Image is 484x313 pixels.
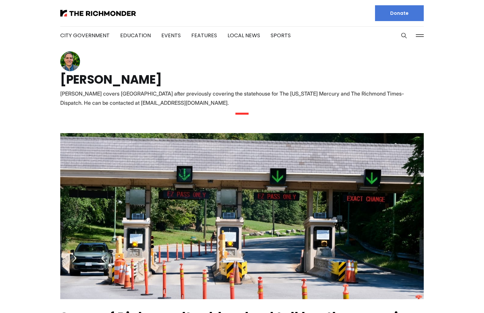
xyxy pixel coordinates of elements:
h1: [PERSON_NAME] [60,74,424,85]
a: City Government [60,32,110,39]
a: Local News [228,32,260,39]
a: Sports [271,32,291,39]
div: [PERSON_NAME] covers [GEOGRAPHIC_DATA] after previously covering the statehouse for The [US_STATE... [60,89,424,107]
img: The Richmonder [60,10,136,16]
img: Graham Moomaw [60,51,80,71]
a: Education [120,32,151,39]
button: Search this site [399,31,409,41]
a: Donate [375,5,424,21]
img: Some of Richmond’s old-school toll booths are going away. Here’s how the new system will work [60,133,424,299]
a: Features [191,32,217,39]
a: Events [161,32,181,39]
